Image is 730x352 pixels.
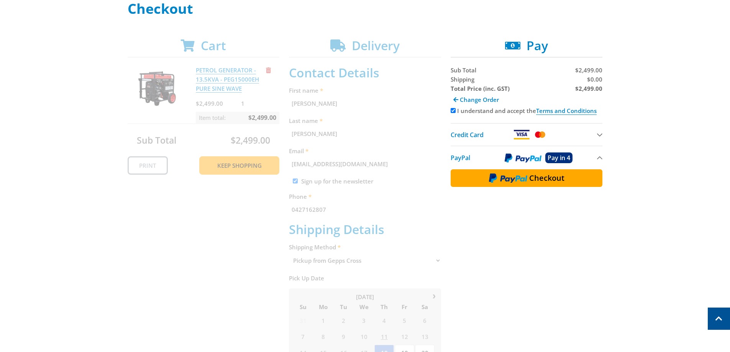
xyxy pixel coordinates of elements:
strong: Total Price (inc. GST) [451,85,510,92]
a: Change Order [451,93,502,106]
span: Change Order [460,96,499,103]
img: PayPal [489,173,527,183]
span: $0.00 [587,75,602,83]
span: PayPal [451,154,470,162]
span: Sub Total [451,66,476,74]
span: $2,499.00 [575,66,602,74]
button: PayPal Pay in 4 [451,146,603,169]
a: Terms and Conditions [536,107,597,115]
img: PayPal [505,153,541,163]
button: Checkout [451,169,603,187]
h1: Checkout [128,1,603,16]
span: Checkout [529,174,564,182]
strong: $2,499.00 [575,85,602,92]
img: Visa [513,130,530,139]
img: Mastercard [533,130,547,139]
span: Pay in 4 [548,154,570,162]
button: Credit Card [451,123,603,146]
input: Please accept the terms and conditions. [451,108,456,113]
span: Shipping [451,75,474,83]
label: I understand and accept the [457,107,597,115]
span: Credit Card [451,131,484,139]
span: Pay [527,37,548,54]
